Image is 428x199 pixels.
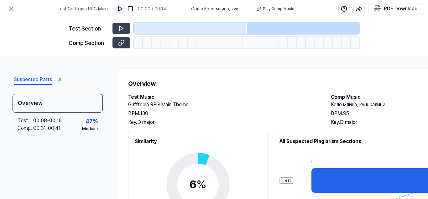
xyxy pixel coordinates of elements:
div: Key. D major [128,119,318,126]
div: Test Section [69,24,109,33]
button: PDF Download [373,3,419,14]
div: Medium [82,125,98,132]
span: Test . Grifftopia RPG Main Theme [58,6,113,12]
img: help [341,6,347,12]
div: Comp Section [69,39,109,47]
div: Test . [18,117,33,124]
span: Comp . Коло млина, кущ калини [191,6,246,12]
div: Play Comp Music [263,6,294,12]
div: PDF Download [384,5,418,13]
h2: Grifftopia RPG Main Theme [128,101,318,108]
button: Suspected Parts [14,75,52,85]
div: 6 [189,176,206,193]
h2: Similarity [135,138,261,145]
h2: Test Music [128,93,318,101]
div: BPM. 130 [128,110,318,117]
div: 00:08 - 00:16 [33,117,62,124]
img: share [356,6,362,12]
div: 00:00 / 00:14 [138,6,166,12]
span: % [196,178,206,191]
div: Overview [13,94,103,113]
div: Comp . [18,124,33,132]
div: Test [279,177,294,184]
button: Play Comp Music [254,4,298,14]
img: play [117,6,123,12]
button: All [58,75,63,85]
div: 47 % [86,117,98,125]
img: stop [127,6,133,12]
img: PDF Download [374,5,381,13]
div: 00:31 - 00:41 [33,124,60,132]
